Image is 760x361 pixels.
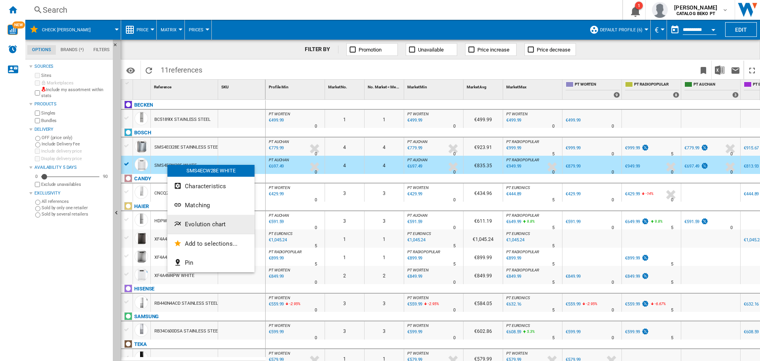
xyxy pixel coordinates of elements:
div: SMS4ECW28E WHITE [167,165,255,177]
span: Matching [185,202,210,209]
span: Characteristics [185,183,226,190]
span: Pin [185,259,193,266]
button: Add to selections... [167,234,255,253]
button: Evolution chart [167,215,255,234]
span: Add to selections... [185,240,237,247]
button: Matching [167,196,255,215]
button: Pin... [167,253,255,272]
button: Characteristics [167,177,255,196]
span: Evolution chart [185,221,226,228]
